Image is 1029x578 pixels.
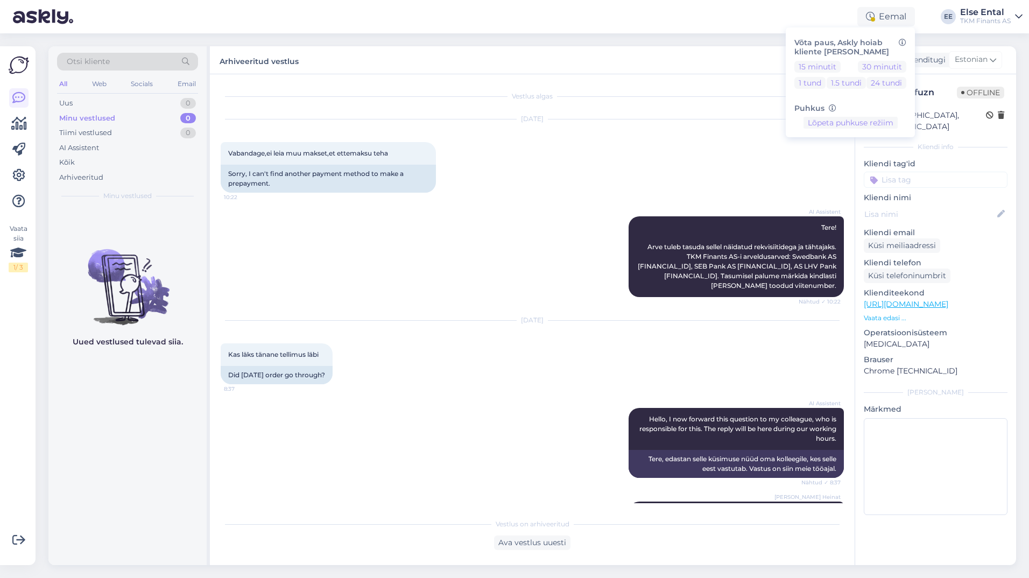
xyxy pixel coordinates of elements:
[774,493,841,501] span: [PERSON_NAME] Heinat
[864,354,1007,365] p: Brauser
[59,143,99,153] div: AI Assistent
[794,104,906,113] h6: Puhkus
[960,8,1023,25] a: Else EntalTKM Finants AS
[221,114,844,124] div: [DATE]
[9,224,28,272] div: Vaata siia
[794,61,841,73] button: 15 minutit
[220,53,299,67] label: Arhiveeritud vestlus
[864,269,950,283] div: Küsi telefoninumbrit
[800,478,841,487] span: Nähtud ✓ 8:37
[9,55,29,75] img: Askly Logo
[494,535,570,550] div: Ava vestlus uuesti
[864,192,1007,203] p: Kliendi nimi
[890,86,957,99] div: # cufzfuzn
[957,87,1004,98] span: Offline
[857,7,915,26] div: Eemal
[804,117,898,129] button: Lõpeta puhkuse režiim
[858,61,906,73] button: 30 minutit
[864,238,940,253] div: Küsi meiliaadressi
[864,404,1007,415] p: Märkmed
[867,110,986,132] div: [GEOGRAPHIC_DATA], [GEOGRAPHIC_DATA]
[864,327,1007,339] p: Operatsioonisüsteem
[827,77,866,89] button: 1.5 tundi
[864,299,948,309] a: [URL][DOMAIN_NAME]
[799,298,841,306] span: Nähtud ✓ 10:22
[59,172,103,183] div: Arhiveeritud
[90,77,109,91] div: Web
[180,128,196,138] div: 0
[224,385,264,393] span: 8:37
[129,77,155,91] div: Socials
[496,519,569,529] span: Vestlus on arhiveeritud
[864,172,1007,188] input: Lisa tag
[800,208,841,216] span: AI Assistent
[864,387,1007,397] div: [PERSON_NAME]
[864,339,1007,350] p: [MEDICAL_DATA]
[228,350,319,358] span: Kas läks tänane tellimus läbi
[180,98,196,109] div: 0
[800,399,841,407] span: AI Assistent
[221,366,333,384] div: Did [DATE] order go through?
[221,315,844,325] div: [DATE]
[864,287,1007,299] p: Klienditeekond
[67,56,110,67] span: Otsi kliente
[866,77,906,89] button: 24 tundi
[639,415,838,442] span: Hello, I now forward this question to my colleague, who is responsible for this. The reply will b...
[794,38,906,57] h6: Võta paus, Askly hoiab kliente [PERSON_NAME]
[224,193,264,201] span: 10:22
[103,191,152,201] span: Minu vestlused
[960,17,1011,25] div: TKM Finants AS
[629,450,844,478] div: Tere, edastan selle küsimuse nüüd oma kolleegile, kes selle eest vastutab. Vastus on siin meie tö...
[864,313,1007,323] p: Vaata edasi ...
[864,208,995,220] input: Lisa nimi
[59,113,115,124] div: Minu vestlused
[48,230,207,327] img: No chats
[864,227,1007,238] p: Kliendi email
[221,165,436,193] div: Sorry, I can't find another payment method to make a prepayment.
[794,77,826,89] button: 1 tund
[9,263,28,272] div: 1 / 3
[59,98,73,109] div: Uus
[955,54,988,66] span: Estonian
[900,54,946,66] div: Klienditugi
[864,257,1007,269] p: Kliendi telefon
[180,113,196,124] div: 0
[941,9,956,24] div: EE
[638,223,838,290] span: Tere! Arve tuleb tasuda sellel näidatud rekvisiitidega ja tähtajaks. TKM Finants AS-i arveldusarv...
[73,336,183,348] p: Uued vestlused tulevad siia.
[59,128,112,138] div: Tiimi vestlused
[864,158,1007,170] p: Kliendi tag'id
[864,142,1007,152] div: Kliendi info
[960,8,1011,17] div: Else Ental
[175,77,198,91] div: Email
[221,91,844,101] div: Vestlus algas
[57,77,69,91] div: All
[228,149,388,157] span: Vabandage,ei leia muu makset,et ettemaksu teha
[59,157,75,168] div: Kõik
[864,365,1007,377] p: Chrome [TECHNICAL_ID]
